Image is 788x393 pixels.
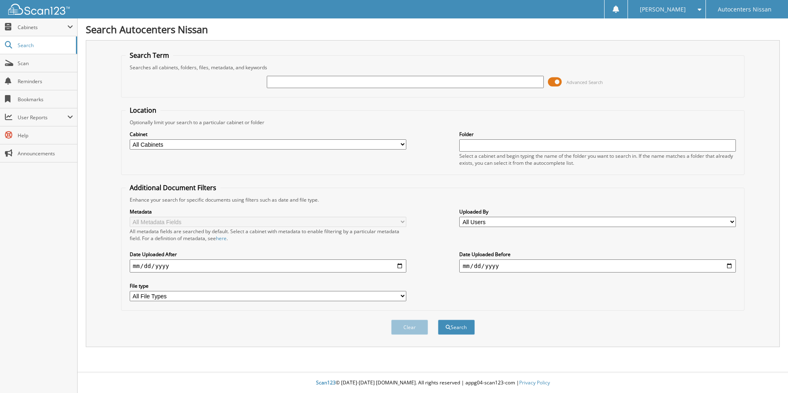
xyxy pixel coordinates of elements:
legend: Search Term [126,51,173,60]
a: here [216,235,227,242]
span: Bookmarks [18,96,73,103]
img: scan123-logo-white.svg [8,4,70,15]
label: Date Uploaded Before [459,251,736,258]
span: Scan [18,60,73,67]
span: Advanced Search [566,79,603,85]
label: Metadata [130,208,406,215]
span: Reminders [18,78,73,85]
div: © [DATE]-[DATE] [DOMAIN_NAME]. All rights reserved | appg04-scan123-com | [78,373,788,393]
legend: Additional Document Filters [126,183,220,192]
legend: Location [126,106,160,115]
div: Optionally limit your search to a particular cabinet or folder [126,119,740,126]
span: [PERSON_NAME] [640,7,686,12]
span: User Reports [18,114,67,121]
span: Search [18,42,72,49]
span: Cabinets [18,24,67,31]
input: start [130,259,406,273]
div: Select a cabinet and begin typing the name of the folder you want to search in. If the name match... [459,152,736,166]
span: Help [18,132,73,139]
a: Privacy Policy [519,379,550,386]
input: end [459,259,736,273]
span: Announcements [18,150,73,157]
span: Autocenters Nissan [718,7,772,12]
div: Searches all cabinets, folders, files, metadata, and keywords [126,64,740,71]
label: Date Uploaded After [130,251,406,258]
label: Uploaded By [459,208,736,215]
button: Clear [391,320,428,335]
h1: Search Autocenters Nissan [86,23,780,36]
iframe: Chat Widget [747,354,788,393]
label: Folder [459,131,736,138]
label: Cabinet [130,131,406,138]
span: Scan123 [316,379,336,386]
div: All metadata fields are searched by default. Select a cabinet with metadata to enable filtering b... [130,228,406,242]
button: Search [438,320,475,335]
div: Enhance your search for specific documents using filters such as date and file type. [126,196,740,203]
label: File type [130,282,406,289]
